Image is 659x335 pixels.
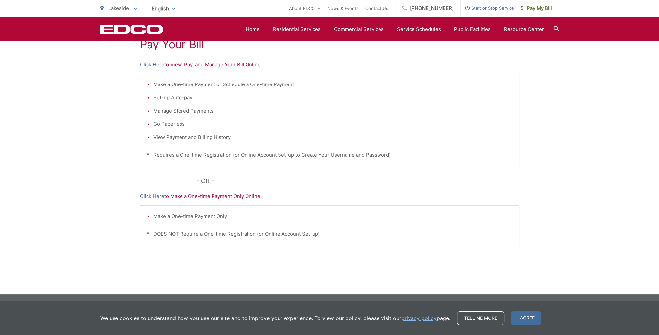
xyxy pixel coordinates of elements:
[454,25,491,33] a: Public Facilities
[397,25,441,33] a: Service Schedules
[153,120,512,128] li: Go Paperless
[521,4,552,12] span: Pay My Bill
[140,61,519,69] p: to View, Pay, and Manage Your Bill Online
[273,25,321,33] a: Residential Services
[153,212,512,220] li: Make a One-time Payment Only
[100,25,163,34] a: EDCD logo. Return to the homepage.
[140,38,519,51] h1: Pay Your Bill
[140,61,164,69] a: Click Here
[147,230,512,238] p: * DOES NOT Require a One-time Registration (or Online Account Set-up)
[365,4,388,12] a: Contact Us
[147,3,180,14] span: English
[197,176,519,186] p: - OR -
[334,25,384,33] a: Commercial Services
[457,311,504,325] a: Tell me more
[289,4,321,12] a: About EDCO
[153,133,512,141] li: View Payment and Billing History
[511,311,541,325] span: I agree
[100,314,450,322] p: We use cookies to understand how you use our site and to improve your experience. To view our pol...
[153,107,512,115] li: Manage Stored Payments
[147,151,512,159] p: * Requires a One-time Registration (or Online Account Set-up to Create Your Username and Password)
[108,5,129,11] span: Lakeside
[327,4,359,12] a: News & Events
[153,81,512,88] li: Make a One-time Payment or Schedule a One-time Payment
[246,25,260,33] a: Home
[140,192,164,200] a: Click Here
[153,94,512,102] li: Set-up Auto-pay
[401,314,437,322] a: privacy policy
[504,25,544,33] a: Resource Center
[140,192,519,200] p: to Make a One-time Payment Only Online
